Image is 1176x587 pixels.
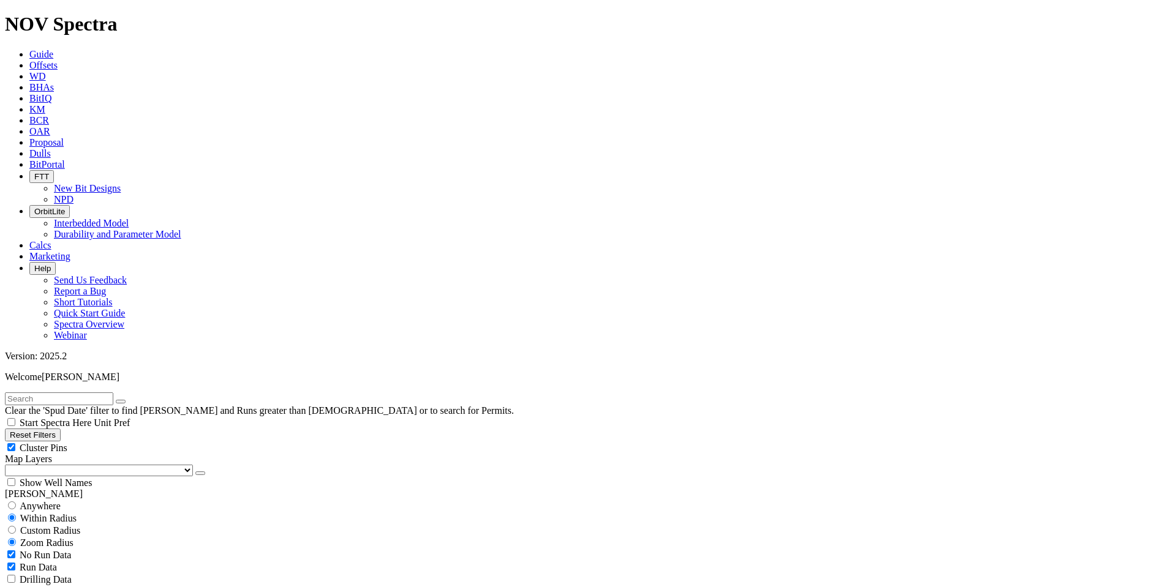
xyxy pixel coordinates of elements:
button: Help [29,262,56,275]
a: Interbedded Model [54,218,129,228]
button: OrbitLite [29,205,70,218]
a: Spectra Overview [54,319,124,329]
span: Zoom Radius [20,537,73,548]
span: Help [34,264,51,273]
span: Show Well Names [20,477,92,488]
a: BCR [29,115,49,125]
input: Search [5,392,113,405]
span: Cluster Pins [20,443,67,453]
span: Custom Radius [20,525,80,536]
p: Welcome [5,372,1171,383]
a: New Bit Designs [54,183,121,193]
a: Send Us Feedback [54,275,127,285]
span: FTT [34,172,49,181]
span: Clear the 'Spud Date' filter to find [PERSON_NAME] and Runs greater than [DEMOGRAPHIC_DATA] or to... [5,405,514,416]
a: BitIQ [29,93,51,103]
a: BitPortal [29,159,65,170]
span: Map Layers [5,454,52,464]
h1: NOV Spectra [5,13,1171,36]
a: Offsets [29,60,58,70]
span: Within Radius [20,513,77,523]
div: [PERSON_NAME] [5,488,1171,499]
input: Start Spectra Here [7,418,15,426]
a: OAR [29,126,50,136]
span: OrbitLite [34,207,65,216]
a: Marketing [29,251,70,261]
span: Drilling Data [20,574,72,585]
a: Proposal [29,137,64,148]
a: WD [29,71,46,81]
span: Run Data [20,562,57,572]
span: Anywhere [20,501,61,511]
a: Report a Bug [54,286,106,296]
a: Quick Start Guide [54,308,125,318]
div: Version: 2025.2 [5,351,1171,362]
a: BHAs [29,82,54,92]
span: No Run Data [20,550,71,560]
a: Guide [29,49,53,59]
span: Start Spectra Here [20,417,91,428]
a: Webinar [54,330,87,340]
span: Unit Pref [94,417,130,428]
a: Dulls [29,148,51,159]
a: Short Tutorials [54,297,113,307]
span: [PERSON_NAME] [42,372,119,382]
a: NPD [54,194,73,204]
a: KM [29,104,45,114]
button: FTT [29,170,54,183]
button: Reset Filters [5,428,61,441]
a: Durability and Parameter Model [54,229,181,239]
a: Calcs [29,240,51,250]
